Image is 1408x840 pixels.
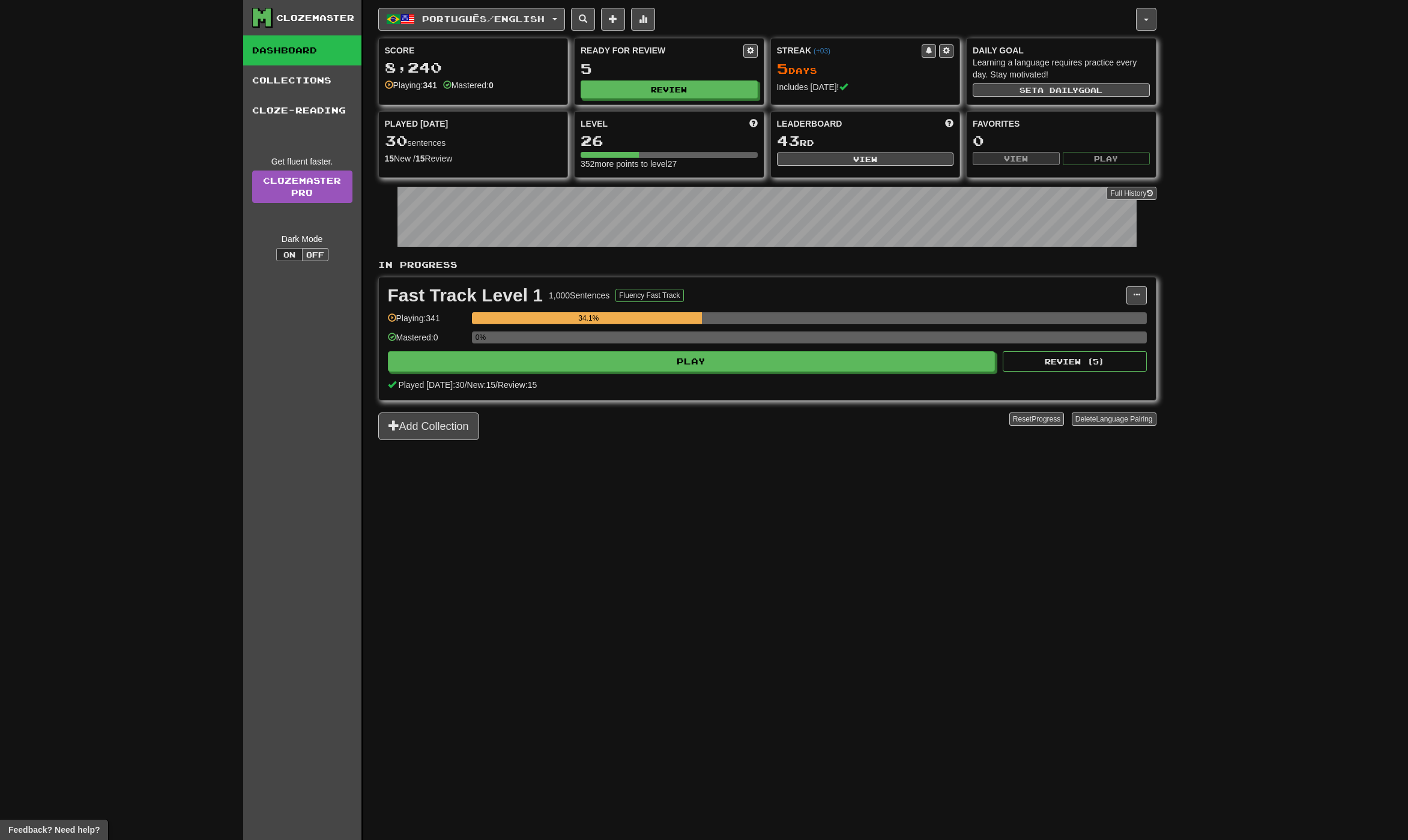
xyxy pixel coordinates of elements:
button: Play [388,351,996,372]
p: In Progress [378,259,1156,271]
span: Progress [1032,415,1060,423]
button: Add sentence to collection [601,8,625,31]
span: Open feedback widget [8,824,100,836]
span: 30 [385,132,408,149]
div: 8,240 [385,60,562,75]
button: Seta dailygoal [973,83,1150,97]
span: New: 15 [467,380,495,390]
div: Includes [DATE]! [777,81,954,93]
button: Off [302,248,328,261]
div: Learning a language requires practice every day. Stay motivated! [973,56,1150,80]
a: Collections [243,65,361,95]
div: Get fluent faster. [252,156,352,168]
div: Daily Goal [973,44,1150,56]
span: Played [DATE]: 30 [398,380,464,390]
div: Playing: 341 [388,312,466,332]
button: Full History [1107,187,1156,200]
div: Mastered: 0 [388,331,466,351]
div: Ready for Review [581,44,743,56]
span: Score more points to level up [749,118,758,130]
button: On [276,248,303,261]
a: (+03) [814,47,830,55]
strong: 0 [489,80,494,90]
div: Fast Track Level 1 [388,286,543,304]
a: ClozemasterPro [252,171,352,203]
button: ResetProgress [1009,412,1064,426]
div: 5 [581,61,758,76]
div: Favorites [973,118,1150,130]
button: View [973,152,1060,165]
strong: 15 [415,154,425,163]
span: Português / English [422,14,545,24]
div: Day s [777,61,954,77]
div: Dark Mode [252,233,352,245]
strong: 341 [423,80,437,90]
div: Clozemaster [276,12,354,24]
a: Dashboard [243,35,361,65]
span: 5 [777,60,788,77]
a: Cloze-Reading [243,95,361,125]
button: DeleteLanguage Pairing [1072,412,1156,426]
div: Mastered: [443,79,494,91]
button: View [777,153,954,166]
span: Level [581,118,608,130]
div: Streak [777,44,922,56]
button: Português/English [378,8,565,31]
button: Review (5) [1003,351,1147,372]
div: 34.1% [476,312,702,324]
div: rd [777,133,954,149]
div: 26 [581,133,758,148]
span: Language Pairing [1096,415,1152,423]
div: 352 more points to level 27 [581,158,758,170]
div: sentences [385,133,562,149]
span: / [495,380,498,390]
button: Review [581,80,758,98]
div: Playing: [385,79,437,91]
div: 0 [973,133,1150,148]
span: / [465,380,467,390]
div: Score [385,44,562,56]
button: Fluency Fast Track [615,289,683,302]
strong: 15 [385,154,394,163]
span: 43 [777,132,800,149]
span: Played [DATE] [385,118,449,130]
div: New / Review [385,153,562,165]
button: Play [1063,152,1150,165]
button: Search sentences [571,8,595,31]
button: More stats [631,8,655,31]
span: Review: 15 [498,380,537,390]
span: a daily [1038,86,1078,94]
span: This week in points, UTC [945,118,953,130]
button: Add Collection [378,412,479,440]
div: 1,000 Sentences [549,289,609,301]
span: Leaderboard [777,118,842,130]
